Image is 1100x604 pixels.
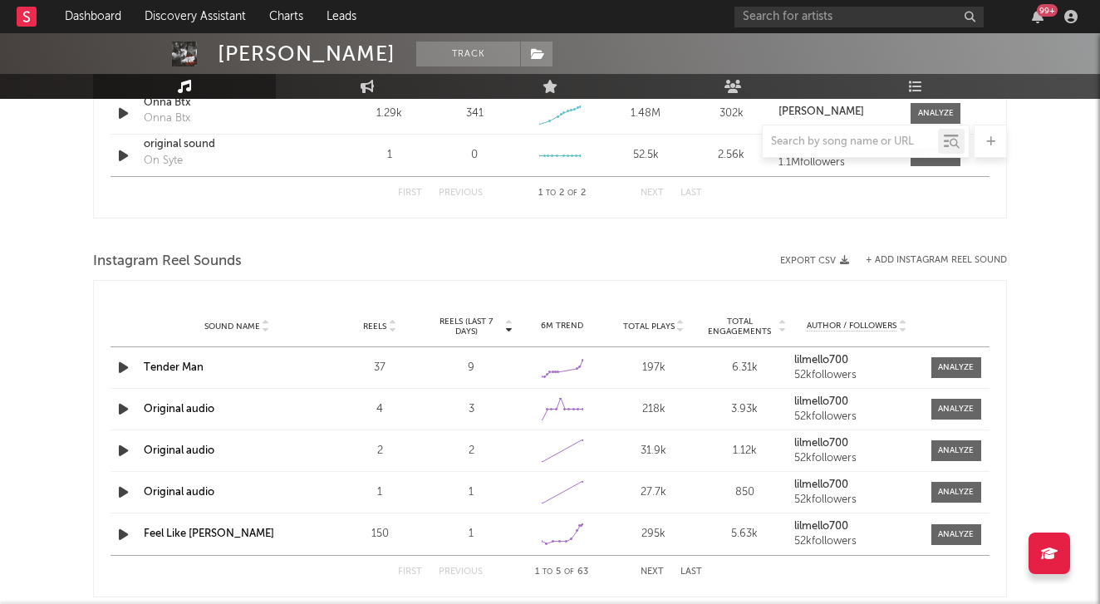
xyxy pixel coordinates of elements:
button: + Add Instagram Reel Sound [866,256,1007,265]
input: Search for artists [734,7,984,27]
strong: lilmello700 [794,438,848,449]
a: lilmello700 [794,521,919,533]
span: Reels [363,322,386,331]
button: Last [680,189,702,198]
div: 52k followers [794,536,919,548]
a: lilmello700 [794,438,919,449]
span: Reels (last 7 days) [430,317,503,336]
span: Sound Name [204,322,260,331]
button: 99+ [1032,10,1044,23]
div: 197k [612,360,695,376]
div: 52k followers [794,411,919,423]
div: 1.1M followers [778,157,894,169]
div: 4 [338,401,421,418]
input: Search by song name or URL [763,135,938,149]
a: Original audio [144,487,214,498]
button: Track [416,42,520,66]
div: 31.9k [612,443,695,459]
button: First [398,567,422,577]
a: Original audio [144,404,214,415]
div: 1.48M [607,106,685,122]
strong: lilmello700 [794,396,848,407]
button: First [398,189,422,198]
a: Original audio [144,445,214,456]
span: of [564,568,574,576]
div: 341 [466,106,484,122]
strong: [PERSON_NAME] [778,106,864,117]
div: 850 [704,484,787,501]
div: 1.29k [351,106,428,122]
div: + Add Instagram Reel Sound [849,256,1007,265]
div: 2 [338,443,421,459]
button: Last [680,567,702,577]
div: 1 [430,484,513,501]
span: to [543,568,552,576]
a: lilmello700 [794,479,919,491]
div: 302k [693,106,770,122]
a: [PERSON_NAME] [778,106,894,118]
div: 1 [430,526,513,543]
div: 1 2 2 [516,184,607,204]
a: Tender Man [144,362,204,373]
button: Previous [439,189,483,198]
button: Next [641,189,664,198]
span: Total Plays [623,322,675,331]
div: 3 [430,401,513,418]
div: 295k [612,526,695,543]
div: [PERSON_NAME] [218,42,395,66]
span: Total Engagements [704,317,777,336]
div: 2 [430,443,513,459]
div: 218k [612,401,695,418]
div: Onna Btx [144,110,190,127]
button: Previous [439,567,483,577]
span: of [567,189,577,197]
div: 52k followers [794,494,919,506]
button: Export CSV [780,256,849,266]
span: Author / Followers [807,321,896,331]
strong: lilmello700 [794,355,848,366]
div: 99 + [1037,4,1058,17]
div: On Syte [144,153,183,169]
div: 3.93k [704,401,787,418]
div: 1 5 63 [516,562,607,582]
div: 37 [338,360,421,376]
div: 52k followers [794,370,919,381]
div: 9 [430,360,513,376]
button: Next [641,567,664,577]
div: 52k followers [794,453,919,464]
a: Feel Like [PERSON_NAME] [144,528,274,539]
div: 5.63k [704,526,787,543]
div: 1.12k [704,443,787,459]
div: 150 [338,526,421,543]
strong: lilmello700 [794,521,848,532]
a: Onna Btx [144,95,317,111]
div: 6M Trend [521,320,604,332]
a: lilmello700 [794,396,919,408]
strong: lilmello700 [794,479,848,490]
span: Instagram Reel Sounds [93,252,242,272]
div: 6.31k [704,360,787,376]
div: 1 [338,484,421,501]
span: to [546,189,556,197]
a: lilmello700 [794,355,919,366]
div: 27.7k [612,484,695,501]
